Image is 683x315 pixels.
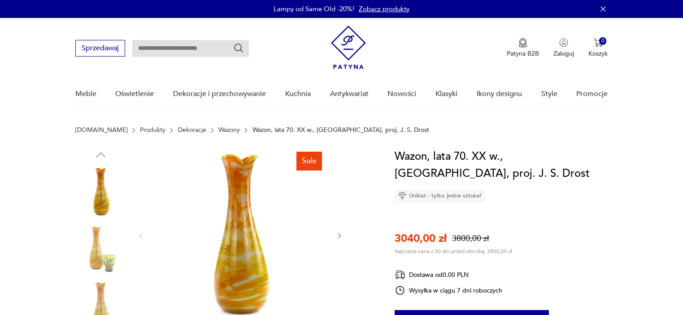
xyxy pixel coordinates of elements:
button: Zaloguj [553,38,574,58]
p: 3800,00 zł [452,233,489,244]
a: Oświetlenie [115,77,154,111]
a: Klasyki [435,77,457,111]
a: Zobacz produkty [359,4,409,13]
button: Szukaj [233,43,244,53]
img: Ikona diamentu [398,192,406,200]
a: Promocje [576,77,608,111]
div: Wysyłka w ciągu 7 dni roboczych [395,285,502,296]
p: Wazon, lata 70. XX w., [GEOGRAPHIC_DATA], proj. J. S. Drost [252,127,429,134]
img: Zdjęcie produktu Wazon, lata 70. XX w., Ząbkowice, proj. J. S. Drost [75,166,126,217]
p: 3040,00 zł [395,231,447,246]
a: Sprzedawaj [75,46,125,52]
img: Zdjęcie produktu Wazon, lata 70. XX w., Ząbkowice, proj. J. S. Drost [75,223,126,275]
div: Dostawa od 0,00 PLN [395,269,502,280]
button: 0Koszyk [588,38,608,58]
img: Ikona medalu [518,38,527,48]
p: Patyna B2B [507,49,539,58]
a: Dekoracje i przechowywanie [173,77,266,111]
a: Meble [75,77,96,111]
a: Dekoracje [178,127,206,134]
a: Kuchnia [285,77,311,111]
a: Produkty [140,127,165,134]
p: Zaloguj [553,49,574,58]
img: Ikonka użytkownika [559,38,568,47]
p: Najniższa cena z 30 dni przed obniżką: 3800,00 zł [395,248,512,255]
a: [DOMAIN_NAME] [75,127,128,134]
h1: Wazon, lata 70. XX w., [GEOGRAPHIC_DATA], proj. J. S. Drost [395,148,608,182]
button: Sprzedawaj [75,40,125,57]
a: Wazony [218,127,240,134]
a: Antykwariat [330,77,369,111]
a: Style [541,77,557,111]
p: Lampy od Same Old -20%! [274,4,354,13]
a: Ikony designu [477,77,522,111]
p: Koszyk [588,49,608,58]
div: 0 [599,37,607,45]
a: Nowości [387,77,416,111]
div: Sale [296,152,322,171]
img: Patyna - sklep z meblami i dekoracjami vintage [331,26,366,69]
img: Ikona dostawy [395,269,405,280]
img: Ikona koszyka [594,38,603,47]
a: Ikona medaluPatyna B2B [507,38,539,58]
div: Unikat - tylko jedna sztuka! [395,189,485,202]
button: Patyna B2B [507,38,539,58]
